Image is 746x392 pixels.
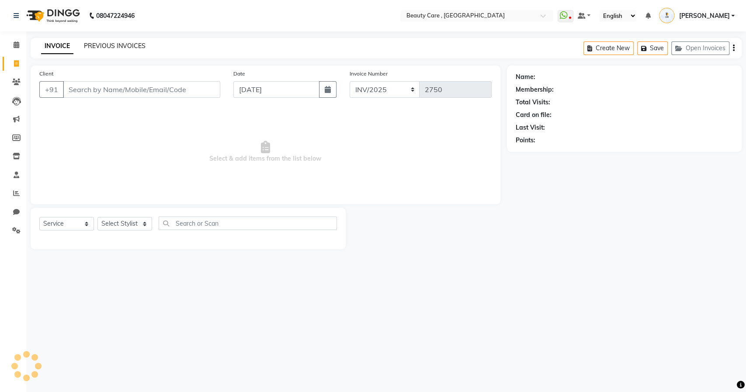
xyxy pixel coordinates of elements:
[583,41,634,55] button: Create New
[516,110,552,120] div: Card on file:
[233,70,245,78] label: Date
[679,11,729,21] span: [PERSON_NAME]
[671,41,729,55] button: Open Invoices
[39,108,492,196] span: Select & add items from the list below
[516,136,535,145] div: Points:
[659,8,674,23] img: Ninad
[516,72,535,82] div: Name:
[39,81,64,98] button: +91
[96,3,135,28] b: 08047224946
[63,81,220,98] input: Search by Name/Mobile/Email/Code
[350,70,388,78] label: Invoice Number
[41,38,73,54] a: INVOICE
[516,123,545,132] div: Last Visit:
[637,41,668,55] button: Save
[159,217,337,230] input: Search or Scan
[39,70,53,78] label: Client
[516,85,554,94] div: Membership:
[516,98,550,107] div: Total Visits:
[84,42,146,50] a: PREVIOUS INVOICES
[22,3,82,28] img: logo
